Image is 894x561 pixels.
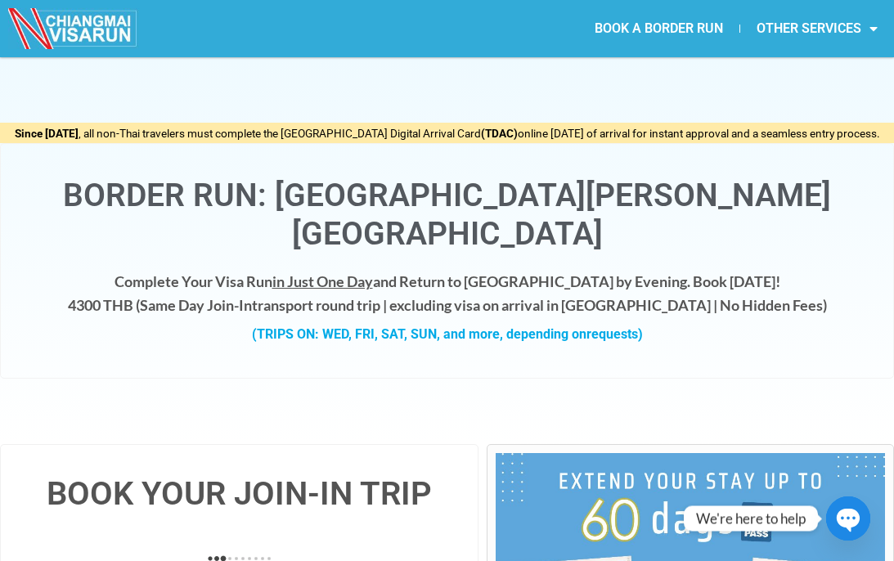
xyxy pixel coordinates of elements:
strong: Since [DATE] [15,127,79,140]
strong: Same Day Join-In [140,296,252,314]
a: BOOK A BORDER RUN [578,10,739,47]
h4: Complete Your Visa Run and Return to [GEOGRAPHIC_DATA] by Evening. Book [DATE]! 4300 THB ( transp... [17,270,877,317]
span: requests) [586,326,643,342]
strong: (TRIPS ON: WED, FRI, SAT, SUN, and more, depending on [252,326,643,342]
h4: BOOK YOUR JOIN-IN TRIP [17,478,461,510]
a: OTHER SERVICES [740,10,894,47]
span: , all non-Thai travelers must complete the [GEOGRAPHIC_DATA] Digital Arrival Card online [DATE] o... [15,127,880,140]
span: in Just One Day [272,272,373,290]
h1: Border Run: [GEOGRAPHIC_DATA][PERSON_NAME][GEOGRAPHIC_DATA] [17,177,877,254]
strong: (TDAC) [481,127,518,140]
